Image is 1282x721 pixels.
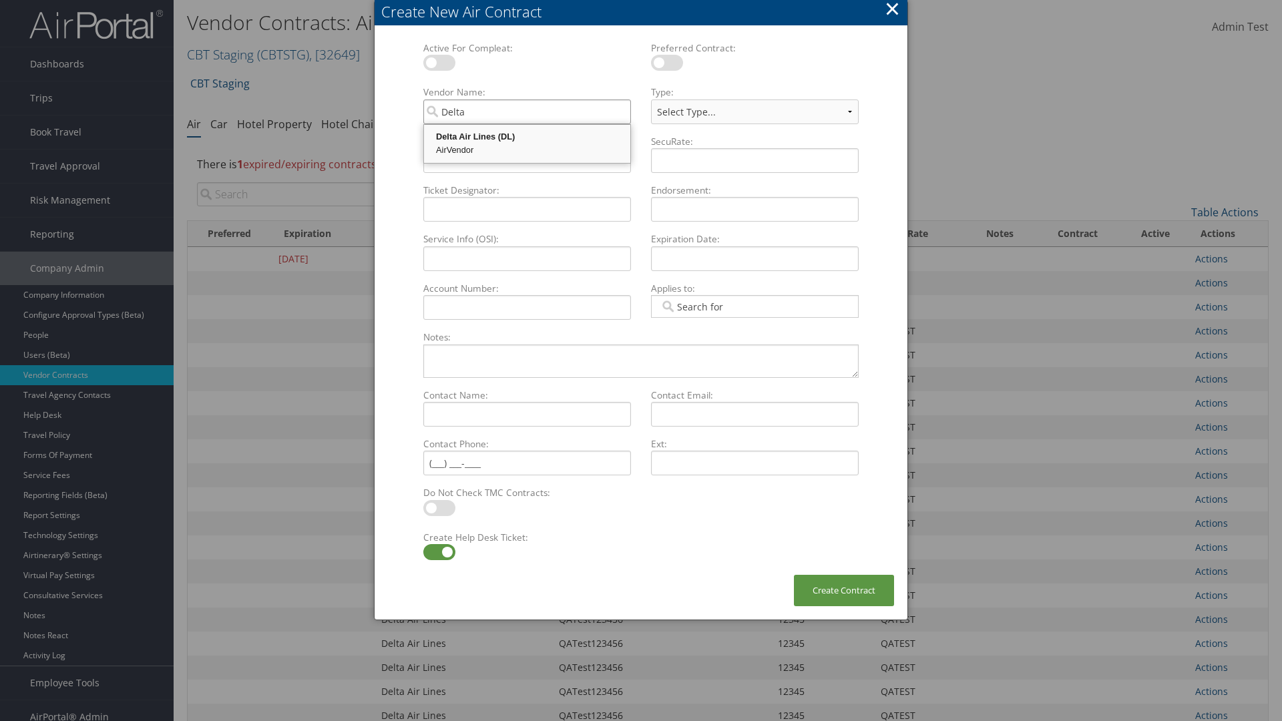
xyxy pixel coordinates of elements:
[646,437,864,451] label: Ext:
[423,295,631,320] input: Account Number:
[651,197,859,222] input: Endorsement:
[651,148,859,173] input: SecuRate:
[646,41,864,55] label: Preferred Contract:
[651,99,859,124] select: Type:
[426,144,628,157] div: AirVendor
[418,531,636,544] label: Create Help Desk Ticket:
[423,451,631,475] input: Contact Phone:
[418,437,636,451] label: Contact Phone:
[646,232,864,246] label: Expiration Date:
[646,282,864,295] label: Applies to:
[418,389,636,402] label: Contact Name:
[646,184,864,197] label: Endorsement:
[651,246,859,271] input: Expiration Date:
[418,282,636,295] label: Account Number:
[794,575,894,606] button: Create Contract
[646,135,864,148] label: SecuRate:
[646,389,864,402] label: Contact Email:
[418,330,864,344] label: Notes:
[426,130,628,144] div: Delta Air Lines (DL)
[660,300,734,313] input: Applies to:
[418,486,636,499] label: Do Not Check TMC Contracts:
[423,99,631,124] input: Vendor Name:
[646,85,864,99] label: Type:
[418,232,636,246] label: Service Info (OSI):
[423,344,859,378] textarea: Notes:
[651,402,859,427] input: Contact Email:
[651,451,859,475] input: Ext:
[423,197,631,222] input: Ticket Designator:
[418,135,636,148] label: Tour Code:
[418,85,636,99] label: Vendor Name:
[423,402,631,427] input: Contact Name:
[381,1,907,22] div: Create New Air Contract
[418,41,636,55] label: Active For Compleat:
[418,184,636,197] label: Ticket Designator:
[423,246,631,271] input: Service Info (OSI):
